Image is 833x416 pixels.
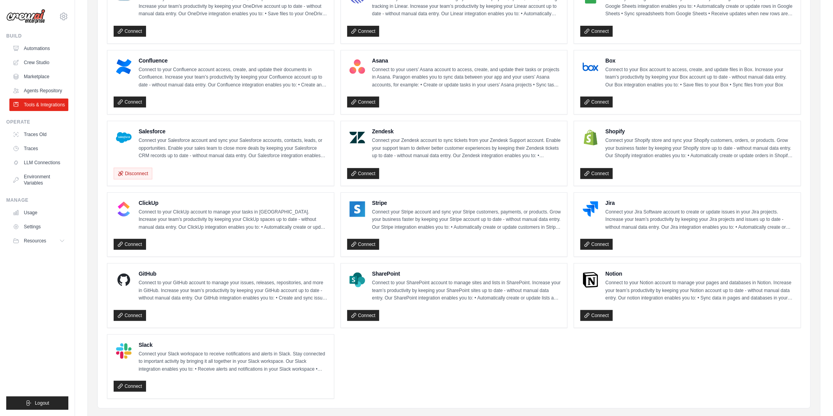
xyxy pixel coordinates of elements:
a: Connect [580,310,613,321]
p: Connect to your Notion account to manage your pages and databases in Notion. Increase your team’s... [605,279,794,302]
a: Connect [347,310,380,321]
img: Box Logo [583,59,598,75]
h4: Shopify [605,127,794,135]
h4: ClickUp [139,199,328,207]
a: Marketplace [9,70,68,83]
a: Environment Variables [9,170,68,189]
h4: Box [605,57,794,65]
a: Usage [9,206,68,219]
a: LLM Connections [9,156,68,169]
span: Resources [24,238,46,244]
a: Connect [114,97,146,108]
a: Tools & Integrations [9,99,68,111]
p: Connect your Shopify store and sync your Shopify customers, orders, or products. Grow your busine... [605,137,794,160]
a: Connect [347,26,380,37]
img: Stripe Logo [350,201,365,217]
p: Connect your Stripe account and sync your Stripe customers, payments, or products. Grow your busi... [372,208,561,231]
img: Jira Logo [583,201,598,217]
h4: Jira [605,199,794,207]
h4: Notion [605,270,794,278]
img: Slack Logo [116,343,132,359]
p: Connect your Jira Software account to create or update issues in your Jira projects. Increase you... [605,208,794,231]
p: Connect your Zendesk account to sync tickets from your Zendesk Support account. Enable your suppo... [372,137,561,160]
img: Salesforce Logo [116,130,132,145]
a: Settings [9,221,68,233]
a: Connect [114,381,146,392]
a: Connect [580,239,613,250]
p: Connect your Slack workspace to receive notifications and alerts in Slack. Stay connected to impo... [139,350,328,373]
h4: SharePoint [372,270,561,278]
img: GitHub Logo [116,272,132,288]
span: Logout [35,400,49,406]
p: Connect your Salesforce account and sync your Salesforce accounts, contacts, leads, or opportunit... [139,137,328,160]
h4: Salesforce [139,127,328,135]
div: Manage [6,197,68,203]
a: Automations [9,42,68,55]
img: Notion Logo [583,272,598,288]
div: Build [6,33,68,39]
p: Connect to your GitHub account to manage your issues, releases, repositories, and more in GitHub.... [139,279,328,302]
a: Traces Old [9,128,68,141]
img: Logo [6,9,45,24]
img: Confluence Logo [116,59,132,75]
a: Connect [114,26,146,37]
a: Connect [347,97,380,108]
p: Connect to your ClickUp account to manage your tasks in [GEOGRAPHIC_DATA]. Increase your team’s p... [139,208,328,231]
h4: Asana [372,57,561,65]
a: Connect [580,97,613,108]
img: Shopify Logo [583,130,598,145]
h4: Stripe [372,199,561,207]
button: Resources [9,235,68,247]
a: Agents Repository [9,84,68,97]
button: Disconnect [114,168,152,179]
a: Connect [114,310,146,321]
a: Connect [580,168,613,179]
img: SharePoint Logo [350,272,365,288]
h4: Slack [139,341,328,349]
a: Connect [347,239,380,250]
button: Logout [6,396,68,410]
a: Connect [347,168,380,179]
a: Connect [580,26,613,37]
p: Connect to your Box account to access, create, and update files in Box. Increase your team’s prod... [605,66,794,89]
h4: GitHub [139,270,328,278]
a: Traces [9,142,68,155]
div: Operate [6,119,68,125]
p: Connect to your users’ Asana account to access, create, and update their tasks or projects in Asa... [372,66,561,89]
a: Connect [114,239,146,250]
img: ClickUp Logo [116,201,132,217]
h4: Zendesk [372,127,561,135]
a: Crew Studio [9,56,68,69]
h4: Confluence [139,57,328,65]
p: Connect to your Confluence account access, create, and update their documents in Confluence. Incr... [139,66,328,89]
img: Zendesk Logo [350,130,365,145]
img: Asana Logo [350,59,365,75]
p: Connect to your SharePoint account to manage sites and lists in SharePoint. Increase your team’s ... [372,279,561,302]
